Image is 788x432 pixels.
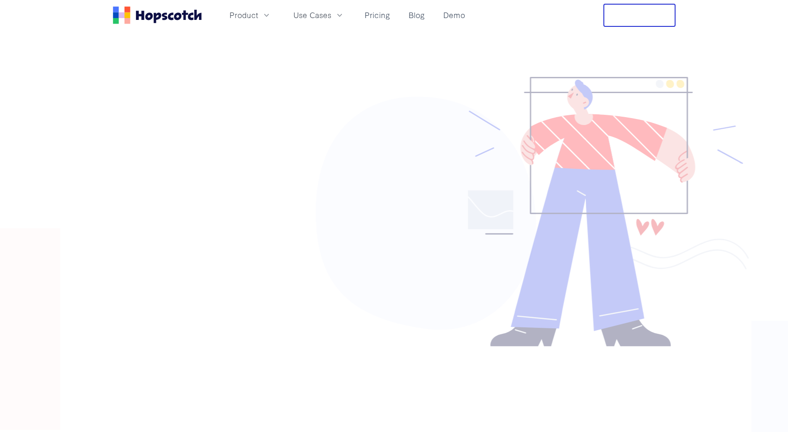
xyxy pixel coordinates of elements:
button: Product [224,7,277,23]
button: Free Trial [603,4,676,27]
a: Pricing [361,7,394,23]
span: Use Cases [293,9,331,21]
span: Product [230,9,258,21]
button: Use Cases [288,7,350,23]
a: Blog [405,7,428,23]
a: Home [113,6,202,24]
a: Demo [440,7,469,23]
